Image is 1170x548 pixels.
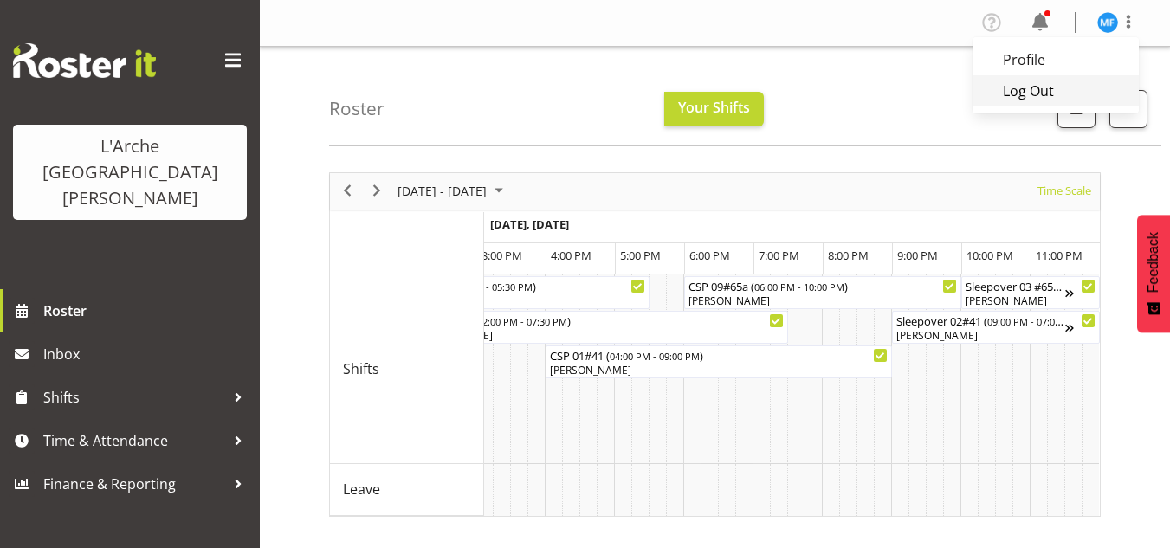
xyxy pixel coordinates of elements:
[689,248,730,263] span: 6:00 PM
[1035,180,1095,202] button: Time Scale
[897,248,938,263] span: 9:00 PM
[688,293,957,309] div: [PERSON_NAME]
[13,43,156,78] img: Rosterit website logo
[754,280,844,293] span: 06:00 PM - 10:00 PM
[684,276,961,309] div: Shifts"s event - CSP 09#65a Begin From Sunday, August 24, 2025 at 6:00:00 PM GMT+12:00 Ends At Su...
[550,346,888,364] div: CSP 01#41 ( )
[966,277,1065,294] div: Sleepover 03 #65a ( )
[482,248,522,263] span: 3:00 PM
[688,277,957,294] div: CSP 09#65a ( )
[973,44,1139,75] a: Profile
[43,471,225,497] span: Finance & Reporting
[477,314,567,328] span: 02:00 PM - 07:30 PM
[987,314,1077,328] span: 09:00 PM - 07:00 AM
[550,363,888,378] div: [PERSON_NAME]
[1036,248,1083,263] span: 11:00 PM
[377,293,645,309] div: [PERSON_NAME]
[1036,180,1093,202] span: Time Scale
[610,349,700,363] span: 04:00 PM - 09:00 PM
[828,248,869,263] span: 8:00 PM
[411,312,784,329] div: CSP 11#65a ( )
[372,276,650,309] div: Shifts"s event - CSP 09#65a Begin From Sunday, August 24, 2025 at 1:30:00 PM GMT+12:00 Ends At Su...
[973,75,1139,106] a: Log Out
[362,173,391,210] div: next period
[330,274,484,464] td: Shifts resource
[43,384,225,410] span: Shifts
[551,248,591,263] span: 4:00 PM
[411,328,784,344] div: [PERSON_NAME]
[43,428,225,454] span: Time & Attendance
[395,180,511,202] button: August 2025
[330,464,484,516] td: Leave resource
[1146,232,1161,293] span: Feedback
[892,311,1100,344] div: Shifts"s event - Sleepover 02#41 Begin From Sunday, August 24, 2025 at 9:00:00 PM GMT+12:00 Ends ...
[333,173,362,210] div: previous period
[343,479,380,500] span: Leave
[490,216,569,232] span: [DATE], [DATE]
[546,345,892,378] div: Shifts"s event - CSP 01#41 Begin From Sunday, August 24, 2025 at 4:00:00 PM GMT+12:00 Ends At Sun...
[896,328,1065,344] div: [PERSON_NAME]
[1097,12,1118,33] img: melissa-fry10932.jpg
[443,280,533,293] span: 01:30 PM - 05:30 PM
[329,172,1101,517] div: Timeline Week of August 22, 2025
[966,293,1065,309] div: [PERSON_NAME]
[896,312,1065,329] div: Sleepover 02#41 ( )
[620,248,661,263] span: 5:00 PM
[961,276,1100,309] div: Shifts"s event - Sleepover 03 #65a Begin From Sunday, August 24, 2025 at 10:00:00 PM GMT+12:00 En...
[343,358,379,379] span: Shifts
[365,180,389,202] button: Next
[329,99,385,119] h4: Roster
[391,173,514,210] div: August 18 - 24, 2025
[336,180,359,202] button: Previous
[43,341,251,367] span: Inbox
[43,298,251,324] span: Roster
[966,248,1013,263] span: 10:00 PM
[1137,215,1170,332] button: Feedback - Show survey
[759,248,799,263] span: 7:00 PM
[407,311,788,344] div: Shifts"s event - CSP 11#65a Begin From Sunday, August 24, 2025 at 2:00:00 PM GMT+12:00 Ends At Su...
[30,133,229,211] div: L'Arche [GEOGRAPHIC_DATA][PERSON_NAME]
[377,277,645,294] div: CSP 09#65a ( )
[396,180,488,202] span: [DATE] - [DATE]
[664,92,764,126] button: Your Shifts
[678,98,750,117] span: Your Shifts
